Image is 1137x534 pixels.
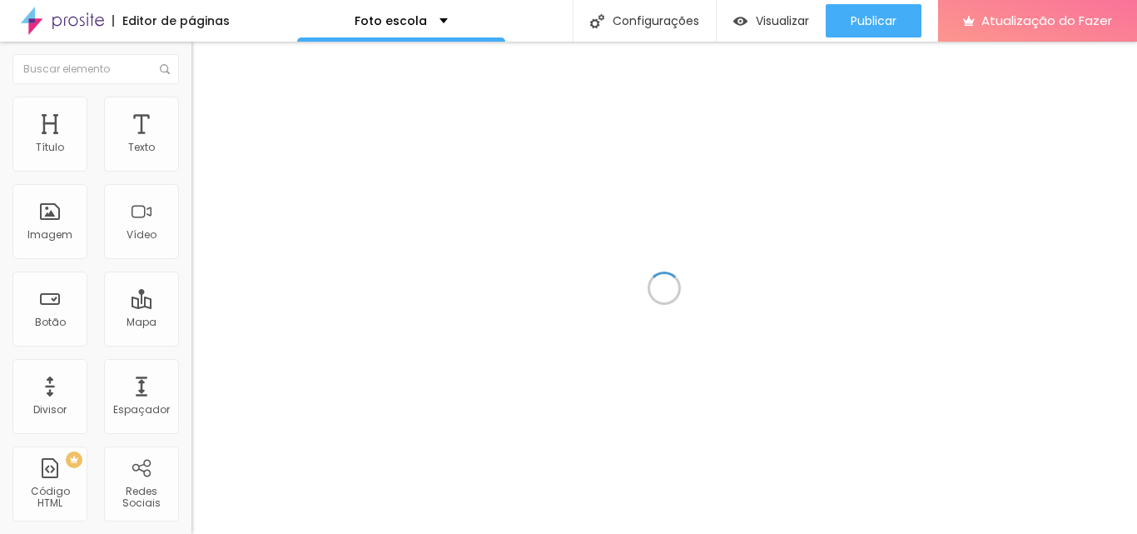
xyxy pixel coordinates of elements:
img: Ícone [160,64,170,74]
font: Imagem [27,227,72,242]
font: Espaçador [113,402,170,417]
img: Ícone [590,14,604,28]
font: Atualização do Fazer [981,12,1112,29]
font: Vídeo [127,227,156,242]
font: Redes Sociais [122,484,161,510]
font: Texto [128,140,155,154]
button: Visualizar [717,4,826,37]
font: Publicar [851,12,896,29]
font: Divisor [33,402,67,417]
font: Foto escola [355,12,427,29]
font: Configurações [613,12,699,29]
font: Mapa [127,315,156,329]
font: Código HTML [31,484,70,510]
font: Editor de páginas [122,12,230,29]
font: Visualizar [756,12,809,29]
button: Publicar [826,4,921,37]
img: view-1.svg [733,14,747,28]
font: Botão [35,315,66,329]
font: Título [36,140,64,154]
input: Buscar elemento [12,54,179,84]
